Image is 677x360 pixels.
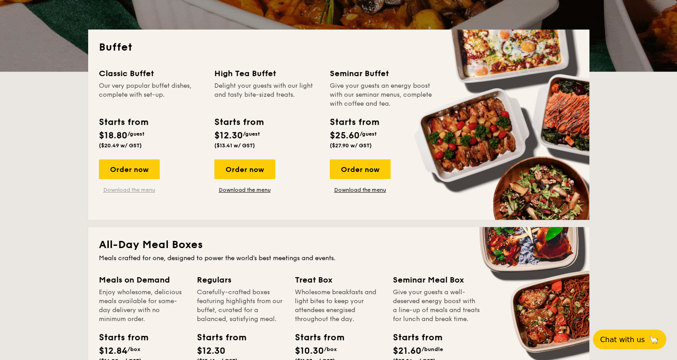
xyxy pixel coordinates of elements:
[324,346,337,352] span: /box
[128,131,145,137] span: /guest
[99,346,128,356] span: $12.84
[295,346,324,356] span: $10.30
[243,131,260,137] span: /guest
[197,288,284,324] div: Carefully-crafted boxes featuring highlights from our buffet, curated for a balanced, satisfying ...
[330,142,372,149] span: ($27.90 w/ GST)
[99,331,139,344] div: Starts from
[99,142,142,149] span: ($20.49 w/ GST)
[330,116,379,129] div: Starts from
[330,130,360,141] span: $25.60
[295,274,382,286] div: Treat Box
[99,116,148,129] div: Starts from
[330,159,391,179] div: Order now
[197,346,226,356] span: $12.30
[99,288,186,324] div: Enjoy wholesome, delicious meals available for same-day delivery with no minimum order.
[99,238,579,252] h2: All-Day Meal Boxes
[99,274,186,286] div: Meals on Demand
[99,159,160,179] div: Order now
[214,67,319,80] div: High Tea Buffet
[99,81,204,108] div: Our very popular buffet dishes, complete with set-up.
[648,334,659,345] span: 🦙
[393,274,480,286] div: Seminar Meal Box
[99,40,579,55] h2: Buffet
[99,254,579,263] div: Meals crafted for one, designed to power the world's best meetings and events.
[330,186,391,193] a: Download the menu
[393,331,433,344] div: Starts from
[214,130,243,141] span: $12.30
[197,331,237,344] div: Starts from
[600,335,645,344] span: Chat with us
[295,288,382,324] div: Wholesome breakfasts and light bites to keep your attendees energised throughout the day.
[214,142,255,149] span: ($13.41 w/ GST)
[214,186,275,193] a: Download the menu
[99,67,204,80] div: Classic Buffet
[295,331,335,344] div: Starts from
[360,131,377,137] span: /guest
[99,186,160,193] a: Download the menu
[330,67,434,80] div: Seminar Buffet
[393,288,480,324] div: Give your guests a well-deserved energy boost with a line-up of meals and treats for lunch and br...
[422,346,443,352] span: /bundle
[330,81,434,108] div: Give your guests an energy boost with our seminar menus, complete with coffee and tea.
[214,159,275,179] div: Order now
[128,346,141,352] span: /box
[393,346,422,356] span: $21.60
[99,130,128,141] span: $18.80
[593,330,666,349] button: Chat with us🦙
[214,116,263,129] div: Starts from
[197,274,284,286] div: Regulars
[214,81,319,108] div: Delight your guests with our light and tasty bite-sized treats.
